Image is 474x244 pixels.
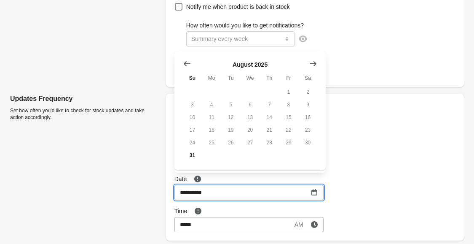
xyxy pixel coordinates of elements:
[221,136,241,149] button: Tuesday August 26 2025
[295,220,303,230] div: AM
[298,111,318,124] button: Saturday August 16 2025
[202,111,221,124] button: Monday August 11 2025
[260,111,279,124] button: Thursday August 14 2025
[298,98,318,111] button: Saturday August 9 2025
[183,124,202,136] button: Sunday August 17 2025
[174,208,187,214] span: Time
[186,22,304,29] span: How often would you like to get notifications?
[202,70,221,86] th: Monday
[279,70,298,86] th: Friday
[179,56,195,71] button: Show previous month, July 2025
[10,107,159,121] p: Set how often you’d like to check for stock updates and take action accordingly.
[174,176,187,182] span: Date
[10,94,159,104] p: Updates Frequency
[221,124,241,136] button: Tuesday August 19 2025
[279,86,298,98] button: Friday August 1 2025
[260,124,279,136] button: Thursday August 21 2025
[241,98,260,111] button: Wednesday August 6 2025
[279,136,298,149] button: Friday August 29 2025
[260,136,279,149] button: Thursday August 28 2025
[260,70,279,86] th: Thursday
[279,124,298,136] button: Friday August 22 2025
[183,136,202,149] button: Sunday August 24 2025
[241,124,260,136] button: Wednesday August 20 2025
[202,98,221,111] button: Monday August 4 2025
[260,98,279,111] button: Thursday August 7 2025
[183,70,202,86] th: Sunday
[298,124,318,136] button: Saturday August 23 2025
[183,98,202,111] button: Sunday August 3 2025
[279,98,298,111] button: Friday August 8 2025
[202,136,221,149] button: Monday August 25 2025
[241,111,260,124] button: Wednesday August 13 2025
[298,136,318,149] button: Saturday August 30 2025
[202,124,221,136] button: Monday August 18 2025
[279,111,298,124] button: Friday August 15 2025
[221,70,241,86] th: Tuesday
[183,149,202,162] button: Today Sunday August 31 2025
[221,98,241,111] button: Tuesday August 5 2025
[298,86,318,98] button: Saturday August 2 2025
[298,70,318,86] th: Saturday
[305,56,321,71] button: Show next month, September 2025
[241,136,260,149] button: Wednesday August 27 2025
[241,70,260,86] th: Wednesday
[221,111,241,124] button: Tuesday August 12 2025
[186,3,290,10] span: Notify me when product is back in stock
[183,111,202,124] button: Sunday August 10 2025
